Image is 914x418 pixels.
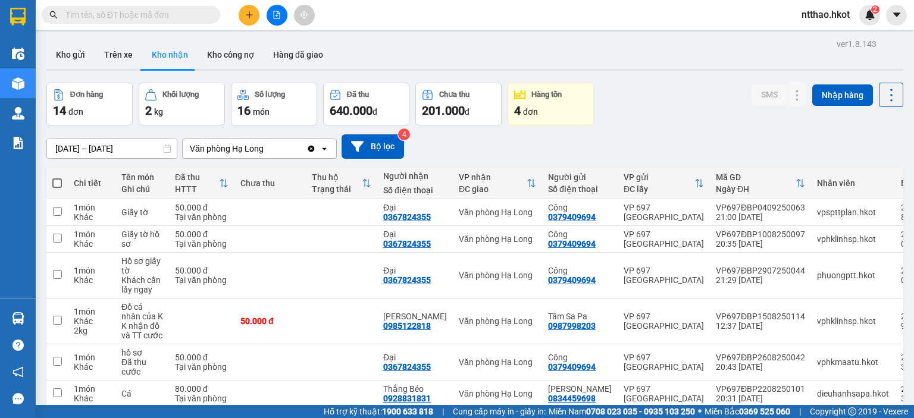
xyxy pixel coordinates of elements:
[383,312,447,321] div: Phương Anh
[398,128,410,140] sup: 4
[548,230,612,239] div: Công
[175,172,219,182] div: Đã thu
[716,321,805,331] div: 12:37 [DATE]
[618,168,710,199] th: Toggle SortBy
[46,83,133,125] button: Đơn hàng14đơn
[74,394,109,403] div: Khác
[10,8,26,26] img: logo-vxr
[74,203,109,212] div: 1 món
[121,348,163,357] div: hồ sơ
[95,40,142,69] button: Trên xe
[175,184,219,194] div: HTTT
[383,239,431,249] div: 0367824355
[47,139,177,158] input: Select a date range.
[273,11,281,19] span: file-add
[330,103,373,118] span: 640.000
[12,312,24,325] img: warehouse-icon
[121,208,163,217] div: Giấy tờ
[383,203,447,212] div: Đại
[523,107,538,117] span: đơn
[267,5,287,26] button: file-add
[231,83,317,125] button: Số lượng16món
[74,275,109,285] div: Khác
[548,312,612,321] div: Tâm Sa Pa
[74,384,109,394] div: 1 món
[74,307,109,316] div: 1 món
[121,184,163,194] div: Ghi chú
[886,5,907,26] button: caret-down
[175,266,228,275] div: 50.000 đ
[459,357,536,367] div: Văn phòng Hạ Long
[716,230,805,239] div: VP697ĐBP1008250097
[347,90,369,99] div: Đã thu
[548,362,596,372] div: 0379409694
[548,266,612,275] div: Công
[74,266,109,275] div: 1 món
[264,40,333,69] button: Hàng đã giao
[548,321,596,331] div: 0987998203
[74,239,109,249] div: Khác
[175,203,228,212] div: 50.000 đ
[459,172,527,182] div: VP nhận
[237,103,251,118] span: 16
[65,8,206,21] input: Tìm tên, số ĐT hoặc mã đơn
[817,234,889,244] div: vphklinhsp.hkot
[514,103,521,118] span: 4
[698,409,702,414] span: ⚪️
[716,212,805,222] div: 21:00 [DATE]
[383,186,447,195] div: Số điện thoại
[716,384,805,394] div: VP697ĐBP2208250101
[812,84,873,106] button: Nhập hàng
[12,48,24,60] img: warehouse-icon
[548,353,612,362] div: Công
[459,184,527,194] div: ĐC giao
[548,394,596,403] div: 0834459698
[175,394,228,403] div: Tại văn phòng
[548,172,612,182] div: Người gửi
[817,178,889,188] div: Nhân viên
[323,83,409,125] button: Đã thu640.000đ
[239,5,259,26] button: plus
[716,172,796,182] div: Mã GD
[121,357,163,376] div: Đã thu cước
[139,83,225,125] button: Khối lượng2kg
[324,405,433,418] span: Hỗ trợ kỹ thuật:
[342,134,404,159] button: Bộ lọc
[74,353,109,362] div: 1 món
[624,353,704,372] div: VP 697 [GEOGRAPHIC_DATA]
[121,172,163,182] div: Tên món
[624,230,704,249] div: VP 697 [GEOGRAPHIC_DATA]
[121,389,163,398] div: Cá
[459,208,536,217] div: Văn phòng Hạ Long
[306,144,316,153] svg: Clear value
[817,271,889,280] div: phuongptt.hkot
[548,184,612,194] div: Số điện thoại
[46,40,95,69] button: Kho gửi
[624,312,704,331] div: VP 697 [GEOGRAPHIC_DATA]
[549,405,695,418] span: Miền Nam
[175,230,228,239] div: 50.000 đ
[12,340,24,351] span: question-circle
[382,407,433,416] strong: 1900 633 818
[739,407,790,416] strong: 0369 525 060
[12,107,24,120] img: warehouse-icon
[12,366,24,378] span: notification
[373,107,377,117] span: đ
[817,389,889,398] div: dieuhanhsapa.hkot
[121,275,163,294] div: Khách cần lấy ngay
[792,7,859,22] span: ntthao.hkot
[422,103,465,118] span: 201.000
[240,178,300,188] div: Chưa thu
[817,316,889,326] div: vphklinhsp.hkot
[383,230,447,239] div: Đại
[705,405,790,418] span: Miền Bắc
[531,90,562,99] div: Hàng tồn
[459,316,536,326] div: Văn phòng Hạ Long
[837,37,877,51] div: ver 1.8.143
[383,394,431,403] div: 0928831831
[255,90,285,99] div: Số lượng
[453,405,546,418] span: Cung cấp máy in - giấy in:
[716,239,805,249] div: 20:35 [DATE]
[121,302,163,321] div: Đồ cá nhân của K
[245,11,253,19] span: plus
